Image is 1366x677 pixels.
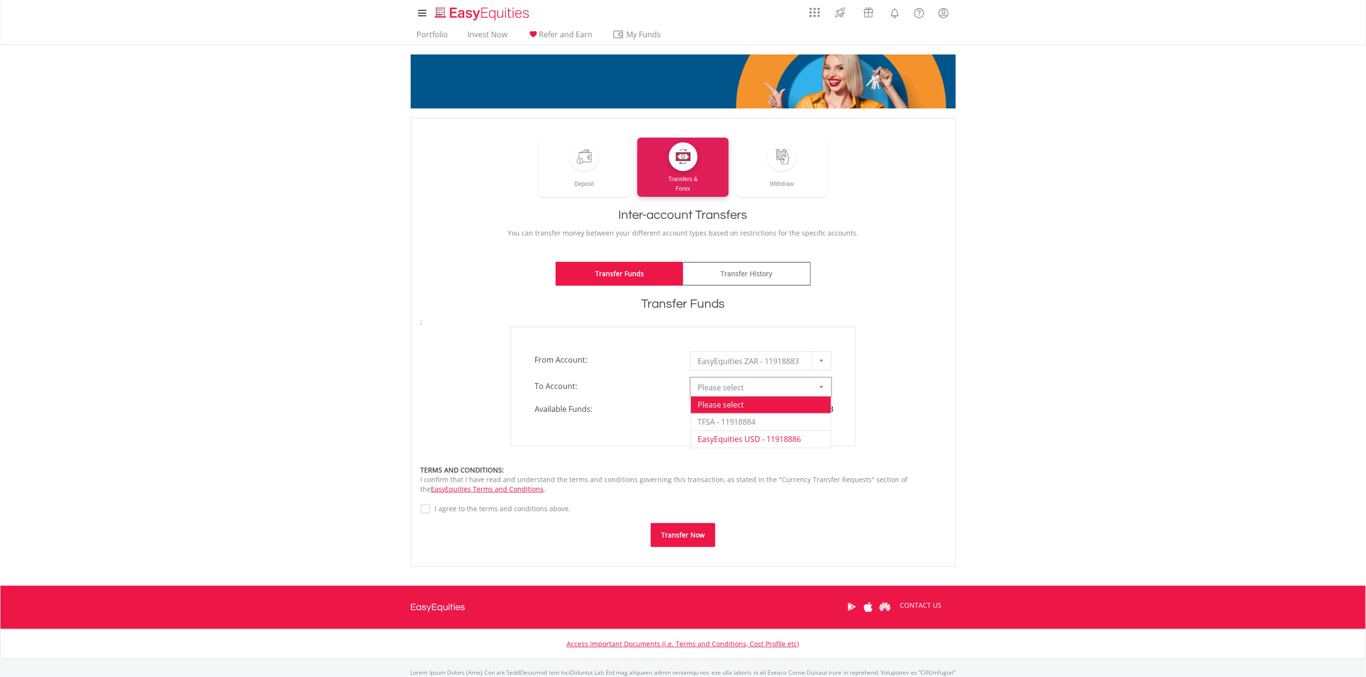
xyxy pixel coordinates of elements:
a: My Profile [931,2,956,23]
a: Invest Now [464,30,512,44]
div: Deposit [539,171,630,189]
img: EasyMortage Promotion Banner [411,54,956,108]
div: Withdraw [736,171,828,189]
span: From Account: [528,351,683,368]
p: You can transfer money between your different account types based on restrictions for the specifi... [421,228,946,238]
span: Please select [698,378,809,397]
li: EasyEquities USD - 11918886 [691,430,831,448]
li: Please select [691,396,831,413]
img: vouchers-v2.svg [861,5,876,20]
a: Huawei [877,592,894,622]
a: Apple [860,592,877,622]
img: EasyEquities_Logo.png [433,6,533,21]
a: CONTACT US [894,592,949,619]
li: TFSA - 11918884 [691,413,831,430]
a: Vouchers [854,2,883,20]
h1: Transfer Funds [421,295,946,312]
a: EasyEquities Terms and Conditions [431,484,544,494]
a: AppsGrid [803,2,826,18]
a: Withdraw [736,138,828,197]
a: FAQ's and Support [907,2,931,21]
span: Refer and Earn [539,29,593,40]
div: I confirm that I have read and understand the terms and conditions governing this transaction, as... [421,465,946,494]
a: Portfolio [413,30,452,44]
a: Access Important Documents (i.e. Terms and Conditions, Cost Profile etc) [567,639,799,648]
button: Transfer Now [651,523,715,547]
a: Transfer History [683,262,811,286]
a: Deposit [539,138,630,197]
span: My Funds [612,28,675,41]
a: Home page [431,2,533,21]
h1: Inter-account Transfers [421,206,946,224]
span: EasyEquities ZAR - 11918883 [698,352,809,371]
form: ; [421,317,946,547]
img: grid-menu-icon.svg [809,7,820,18]
a: EasyEquities [411,586,466,629]
label: I agree to the terms and conditions above. [430,504,571,514]
a: Transfers &Forex [637,138,729,197]
a: Refer and Earn [524,30,597,44]
div: Transfers & Forex [637,171,729,193]
img: thrive-v2.svg [832,5,848,20]
a: Google Play [843,592,860,622]
a: Transfer Funds [556,262,683,286]
span: Available Funds: [528,404,683,415]
span: To Account: [528,377,683,395]
div: TERMS AND CONDITIONS: [421,465,946,475]
a: Notifications [883,2,907,21]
